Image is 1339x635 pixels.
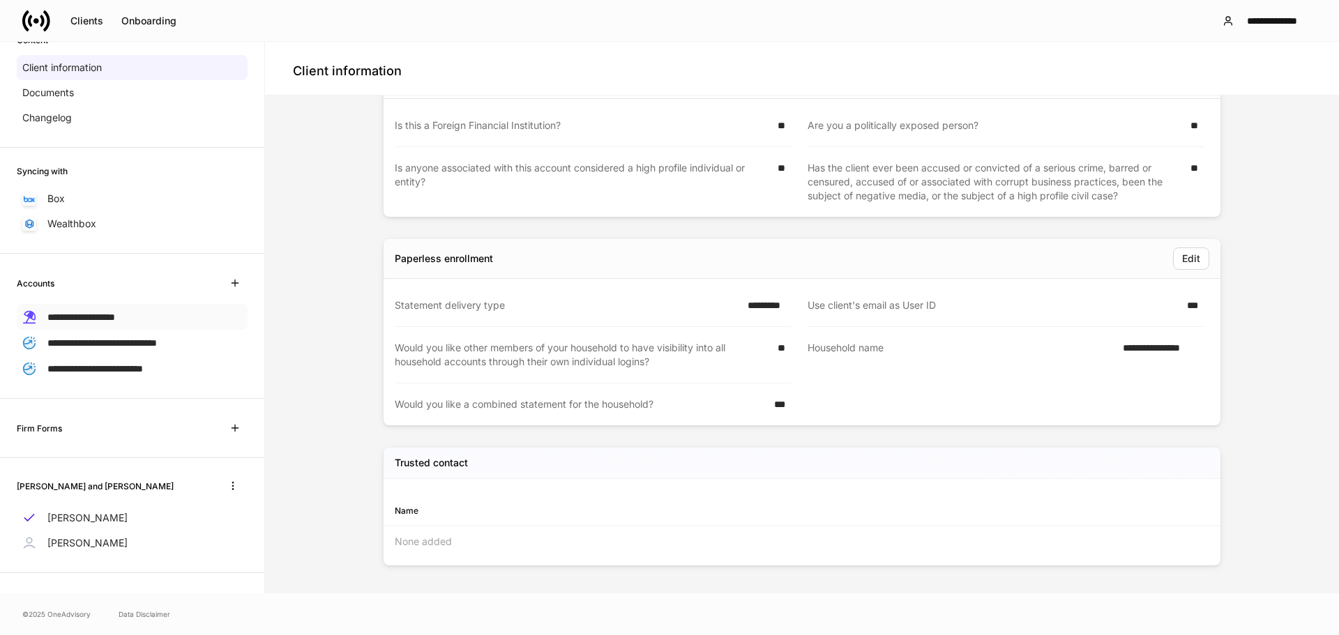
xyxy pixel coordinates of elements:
div: None added [384,526,1220,557]
p: Documents [22,86,74,100]
h4: Client information [293,63,402,79]
div: Is anyone associated with this account considered a high profile individual or entity? [395,161,769,203]
p: Changelog [22,111,72,125]
div: Clients [70,16,103,26]
h6: Accounts [17,277,54,290]
p: Box [47,192,65,206]
img: oYqM9ojoZLfzCHUefNbBcWHcyDPbQKagtYciMC8pFl3iZXy3dU33Uwy+706y+0q2uJ1ghNQf2OIHrSh50tUd9HaB5oMc62p0G... [24,196,35,202]
h6: [PERSON_NAME] and [PERSON_NAME] [17,480,174,493]
h6: Firm Forms [17,422,62,435]
button: Onboarding [112,10,186,32]
h5: Trusted contact [395,456,468,470]
div: Paperless enrollment [395,252,493,266]
div: Would you like a combined statement for the household? [395,397,766,411]
a: [PERSON_NAME] [17,530,248,556]
div: Is this a Foreign Financial Institution? [395,118,769,132]
p: Wealthbox [47,217,96,231]
div: Name [395,504,802,517]
a: [PERSON_NAME] [17,505,248,530]
p: Client information [22,61,102,75]
div: Are you a politically exposed person? [808,118,1182,132]
a: Changelog [17,105,248,130]
div: Has the client ever been accused or convicted of a serious crime, barred or censured, accused of ... [808,161,1182,203]
div: Household name [808,341,1114,369]
button: Edit [1173,247,1209,270]
div: Statement delivery type [395,298,739,312]
div: Onboarding [121,16,176,26]
h6: Syncing with [17,165,68,178]
a: Data Disclaimer [119,609,170,620]
a: Box [17,186,248,211]
div: Use client's email as User ID [808,298,1179,312]
button: Clients [61,10,112,32]
div: Edit [1182,254,1200,263]
a: Documents [17,80,248,105]
p: [PERSON_NAME] [47,536,128,550]
span: © 2025 OneAdvisory [22,609,91,620]
p: [PERSON_NAME] [47,511,128,525]
a: Wealthbox [17,211,248,236]
a: Client information [17,55,248,80]
div: Would you like other members of your household to have visibility into all household accounts thr... [395,341,769,369]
